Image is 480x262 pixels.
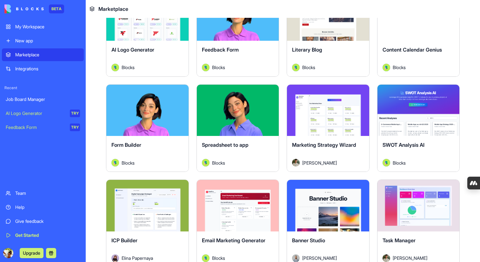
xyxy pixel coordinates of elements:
button: Upgrade [20,248,43,258]
span: Blocks [212,255,225,261]
div: New app [15,38,80,44]
div: My Workspace [15,24,80,30]
a: Form BuilderAvatarBlocks [106,84,189,172]
span: Marketplace [98,5,128,13]
span: Blocks [393,64,406,71]
a: Marketplace [2,48,84,61]
div: Give feedback [15,218,80,224]
img: Avatar [383,64,390,71]
span: Blocks [122,64,135,71]
a: Upgrade [20,250,43,256]
div: TRY [70,110,80,117]
a: My Workspace [2,20,84,33]
img: Avatar [202,159,210,166]
div: Help [15,204,80,210]
img: Avatar [292,159,300,166]
div: Job Board Manager [6,96,80,103]
span: Elina Papernaya [122,255,153,261]
a: Team [2,187,84,200]
span: Blocks [212,64,225,71]
span: Marketing Strategy Wizard [292,142,356,148]
span: Content Calendar Genius [383,46,442,53]
div: TRY [70,124,80,131]
div: BETA [49,4,64,13]
span: Literary Blog [292,46,322,53]
span: Email Marketing Generator [202,237,265,244]
img: Avatar [202,254,210,262]
a: Job Board Manager [2,93,84,106]
a: New app [2,34,84,47]
span: [PERSON_NAME] [302,255,337,261]
a: Help [2,201,84,214]
span: Task Manager [383,237,416,244]
span: SWOT Analysis AI [383,142,424,148]
a: SWOT Analysis AIAvatarBlocks [377,84,460,172]
span: Form Builder [111,142,141,148]
span: Spreadsheet to app [202,142,249,148]
img: Avatar [202,64,210,71]
img: Avatar [292,254,300,262]
span: Banner Studio [292,237,325,244]
span: Recent [2,85,84,90]
img: Avatar [292,64,300,71]
a: AI Logo GeneratorTRY [2,107,84,120]
span: [PERSON_NAME] [302,159,337,166]
div: Feedback Form [6,124,65,131]
span: ICP Builder [111,237,137,244]
a: Give feedback [2,215,84,228]
a: Feedback FormTRY [2,121,84,134]
div: Marketplace [15,52,80,58]
a: Integrations [2,62,84,75]
img: ACg8ocJN-NiBNLjZo4-Pc6jY6wJ6OFPc1GTDbuIln23RYbdgaNTbdafl=s96-c [3,248,13,258]
a: Get Started [2,229,84,242]
div: Team [15,190,80,196]
span: Feedback Form [202,46,239,53]
span: AI Logo Generator [111,46,154,53]
img: Avatar [111,64,119,71]
img: Avatar [383,254,390,262]
img: Avatar [111,159,119,166]
span: Blocks [302,64,315,71]
a: Spreadsheet to appAvatarBlocks [197,84,279,172]
span: Blocks [212,159,225,166]
div: Get Started [15,232,80,238]
span: [PERSON_NAME] [393,255,427,261]
img: Avatar [111,254,119,262]
a: BETA [4,4,64,13]
a: Marketing Strategy WizardAvatar[PERSON_NAME] [287,84,370,172]
span: Blocks [122,159,135,166]
div: AI Logo Generator [6,110,65,117]
img: logo [4,4,44,13]
img: Avatar [383,159,390,166]
span: Blocks [393,159,406,166]
div: Integrations [15,66,80,72]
